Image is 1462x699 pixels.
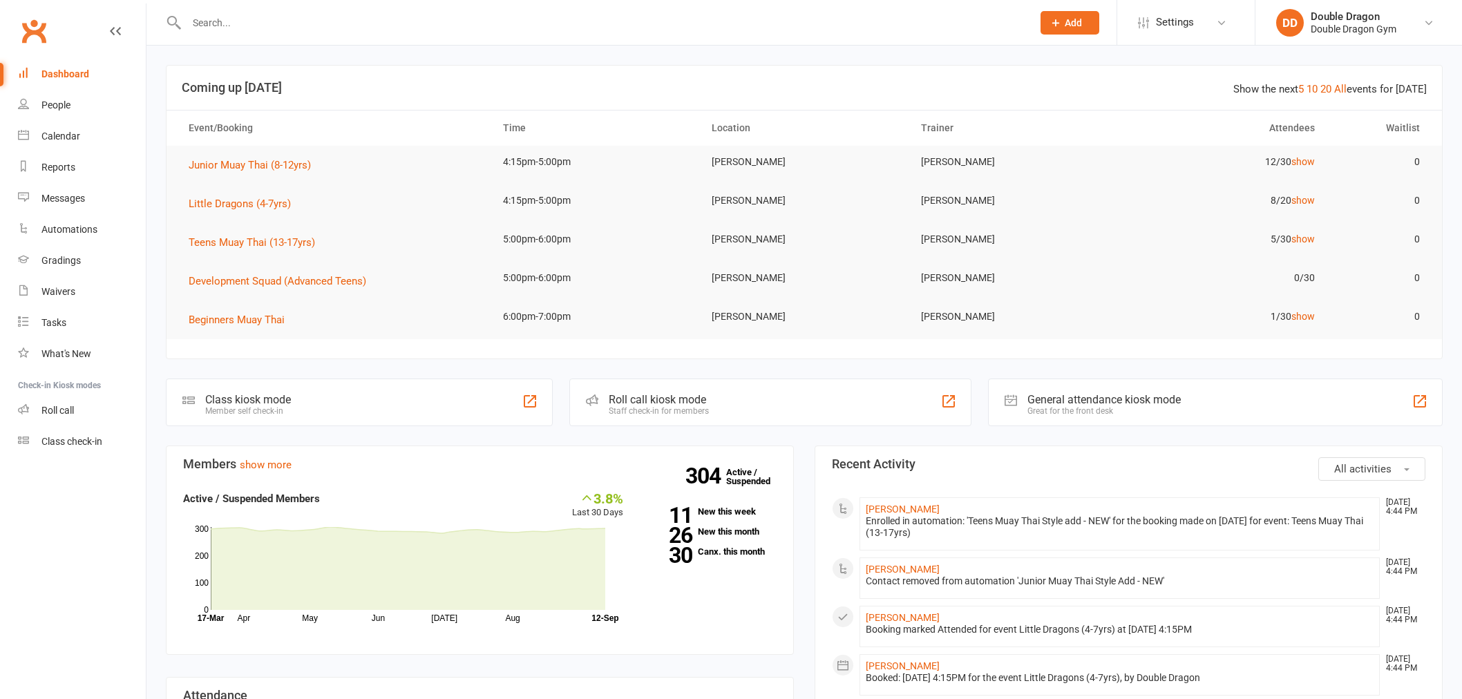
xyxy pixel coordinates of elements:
span: Development Squad (Advanced Teens) [189,275,366,287]
div: Booked: [DATE] 4:15PM for the event Little Dragons (4-7yrs), by Double Dragon [866,672,1374,684]
div: Booking marked Attended for event Little Dragons (4-7yrs) at [DATE] 4:15PM [866,624,1374,635]
div: Double Dragon Gym [1311,23,1396,35]
a: Waivers [18,276,146,307]
td: 0 [1327,262,1432,294]
td: 5:00pm-6:00pm [491,223,700,256]
a: 10 [1307,83,1318,95]
time: [DATE] 4:44 PM [1379,655,1425,673]
td: 0 [1327,184,1432,217]
td: 0 [1327,146,1432,178]
a: [PERSON_NAME] [866,504,940,515]
a: Tasks [18,307,146,338]
div: Roll call kiosk mode [609,393,709,406]
td: 1/30 [1118,300,1327,333]
strong: 304 [685,466,726,486]
a: [PERSON_NAME] [866,612,940,623]
button: Junior Muay Thai (8-12yrs) [189,157,321,173]
div: Dashboard [41,68,89,79]
div: Enrolled in automation: 'Teens Muay Thai Style add - NEW' for the booking made on [DATE] for even... [866,515,1374,539]
td: [PERSON_NAME] [909,184,1118,217]
input: Search... [182,13,1023,32]
div: Class kiosk mode [205,393,291,406]
td: 12/30 [1118,146,1327,178]
a: show [1291,156,1315,167]
h3: Members [183,457,777,471]
td: [PERSON_NAME] [699,146,909,178]
a: show [1291,311,1315,322]
a: Automations [18,214,146,245]
a: 20 [1320,83,1331,95]
div: DD [1276,9,1304,37]
time: [DATE] 4:44 PM [1379,558,1425,576]
td: [PERSON_NAME] [699,262,909,294]
div: Show the next events for [DATE] [1233,81,1427,97]
td: 4:15pm-5:00pm [491,184,700,217]
div: Member self check-in [205,406,291,416]
span: Teens Muay Thai (13-17yrs) [189,236,315,249]
div: Double Dragon [1311,10,1396,23]
td: 5:00pm-6:00pm [491,262,700,294]
td: [PERSON_NAME] [909,262,1118,294]
span: Little Dragons (4-7yrs) [189,198,291,210]
a: Clubworx [17,14,51,48]
div: Tasks [41,317,66,328]
div: Automations [41,224,97,235]
strong: 30 [644,545,692,566]
a: 5 [1298,83,1304,95]
a: People [18,90,146,121]
button: Teens Muay Thai (13-17yrs) [189,234,325,251]
div: Staff check-in for members [609,406,709,416]
td: 6:00pm-7:00pm [491,300,700,333]
h3: Recent Activity [832,457,1425,471]
td: [PERSON_NAME] [909,300,1118,333]
a: Roll call [18,395,146,426]
div: Roll call [41,405,74,416]
td: [PERSON_NAME] [909,223,1118,256]
span: Junior Muay Thai (8-12yrs) [189,159,311,171]
th: Time [491,111,700,146]
a: Calendar [18,121,146,152]
td: 5/30 [1118,223,1327,256]
td: [PERSON_NAME] [909,146,1118,178]
div: Contact removed from automation 'Junior Muay Thai Style Add - NEW' [866,575,1374,587]
td: 0 [1327,223,1432,256]
span: All activities [1334,463,1392,475]
td: [PERSON_NAME] [699,300,909,333]
div: Messages [41,193,85,204]
button: Beginners Muay Thai [189,312,294,328]
a: Dashboard [18,59,146,90]
a: [PERSON_NAME] [866,564,940,575]
button: Development Squad (Advanced Teens) [189,273,376,289]
h3: Coming up [DATE] [182,81,1427,95]
a: Gradings [18,245,146,276]
strong: 11 [644,505,692,526]
div: 3.8% [572,490,623,506]
td: [PERSON_NAME] [699,184,909,217]
a: All [1334,83,1347,95]
div: What's New [41,348,91,359]
td: 4:15pm-5:00pm [491,146,700,178]
td: 8/20 [1118,184,1327,217]
div: Great for the front desk [1027,406,1181,416]
button: Little Dragons (4-7yrs) [189,195,301,212]
a: show [1291,233,1315,245]
a: Class kiosk mode [18,426,146,457]
td: 0 [1327,300,1432,333]
span: Beginners Muay Thai [189,314,285,326]
a: 26New this month [644,527,777,536]
button: All activities [1318,457,1425,481]
a: What's New [18,338,146,370]
a: show [1291,195,1315,206]
button: Add [1041,11,1099,35]
a: 11New this week [644,507,777,516]
strong: 26 [644,525,692,546]
a: 304Active / Suspended [726,457,787,496]
div: Gradings [41,255,81,266]
a: [PERSON_NAME] [866,660,940,671]
td: [PERSON_NAME] [699,223,909,256]
div: Waivers [41,286,75,297]
th: Attendees [1118,111,1327,146]
div: People [41,99,70,111]
strong: Active / Suspended Members [183,492,320,505]
a: show more [240,459,292,471]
